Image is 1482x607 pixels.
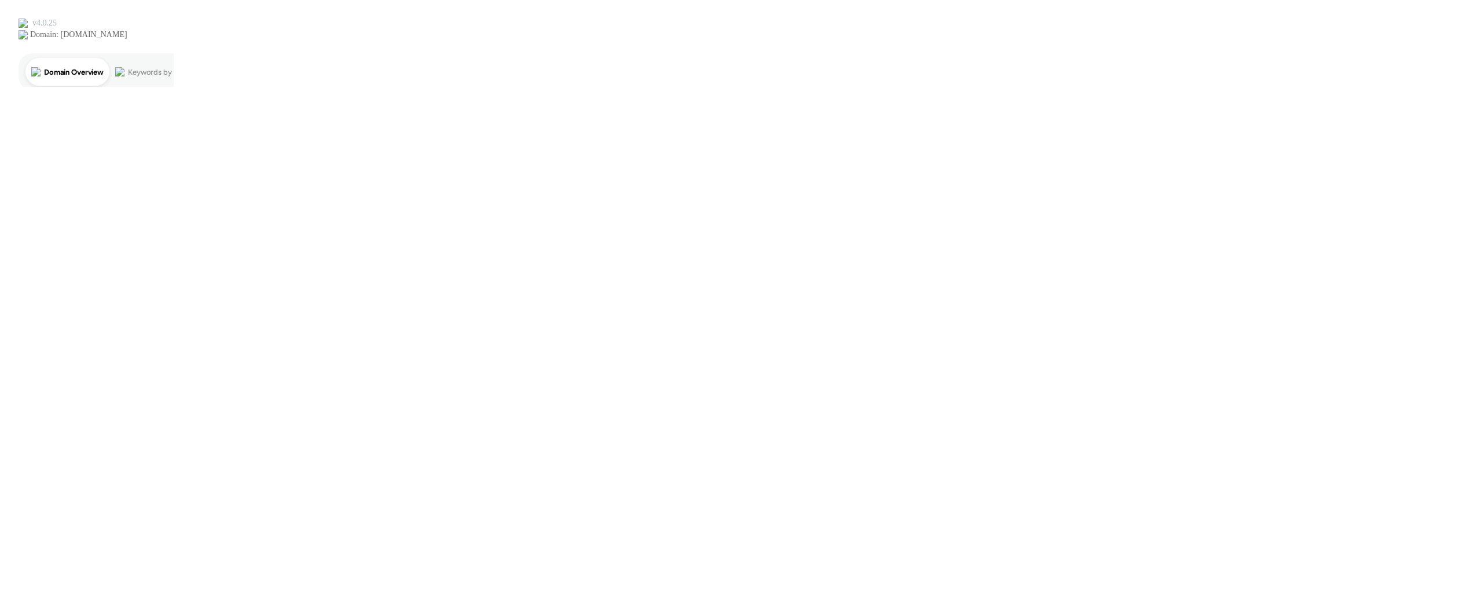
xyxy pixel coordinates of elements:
[44,68,104,76] div: Domain Overview
[32,19,57,28] div: v 4.0.25
[19,30,28,39] img: website_grey.svg
[31,67,41,76] img: tab_domain_overview_orange.svg
[115,67,124,76] img: tab_keywords_by_traffic_grey.svg
[19,19,28,28] img: logo_orange.svg
[30,30,127,39] div: Domain: [DOMAIN_NAME]
[128,68,195,76] div: Keywords by Traffic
